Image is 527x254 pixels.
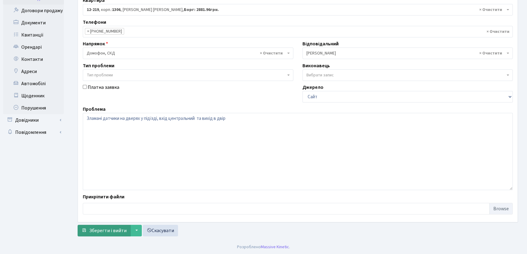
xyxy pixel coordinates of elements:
a: Контакти [3,53,64,65]
a: Адреси [3,65,64,78]
b: 12-219 [87,7,99,13]
span: Корчун А. А. [306,50,505,56]
span: Тип проблеми [87,72,113,78]
a: Квитанції [3,29,64,41]
label: Виконавець [302,62,330,69]
b: Борг: 2881.96грн. [184,7,219,13]
a: Щоденник [3,90,64,102]
a: Повідомлення [3,126,64,138]
span: Корчун А. А. [302,47,513,59]
label: Прикріпити файли [83,193,124,200]
span: Видалити всі елементи [479,50,502,56]
div: Розроблено . [237,244,290,250]
a: Договори продажу [3,5,64,17]
a: Орендарі [3,41,64,53]
label: Телефони [83,19,106,26]
b: 1306 [112,7,120,13]
label: Відповідальний [302,40,339,47]
li: +380673093332 [85,28,124,35]
a: Порушення [3,102,64,114]
label: Проблема [83,106,106,113]
span: Вибрати запис [306,72,334,78]
label: Напрямок [83,40,108,47]
span: <b>12-219</b>, корп.: <b>1306</b>, Чечель Андрiй Вiкторович, <b>Борг: 2881.96грн.</b> [83,4,513,16]
a: Документи [3,17,64,29]
label: Джерело [302,84,323,91]
button: Зберегти і вийти [78,225,131,236]
label: Платна заявка [88,84,119,91]
span: <b>12-219</b>, корп.: <b>1306</b>, Чечель Андрiй Вiкторович, <b>Борг: 2881.96грн.</b> [87,7,505,13]
span: Видалити всі елементи [260,50,283,56]
span: Видалити всі елементи [487,29,509,35]
span: Домофон, СКД [83,47,293,59]
a: Автомобілі [3,78,64,90]
label: Тип проблеми [83,62,114,69]
a: Massive Kinetic [261,244,289,250]
span: × [87,28,89,34]
a: Скасувати [143,225,178,236]
span: Зберегти і вийти [89,227,127,234]
a: Довідники [3,114,64,126]
span: Домофон, СКД [87,50,286,56]
span: Видалити всі елементи [479,7,502,13]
